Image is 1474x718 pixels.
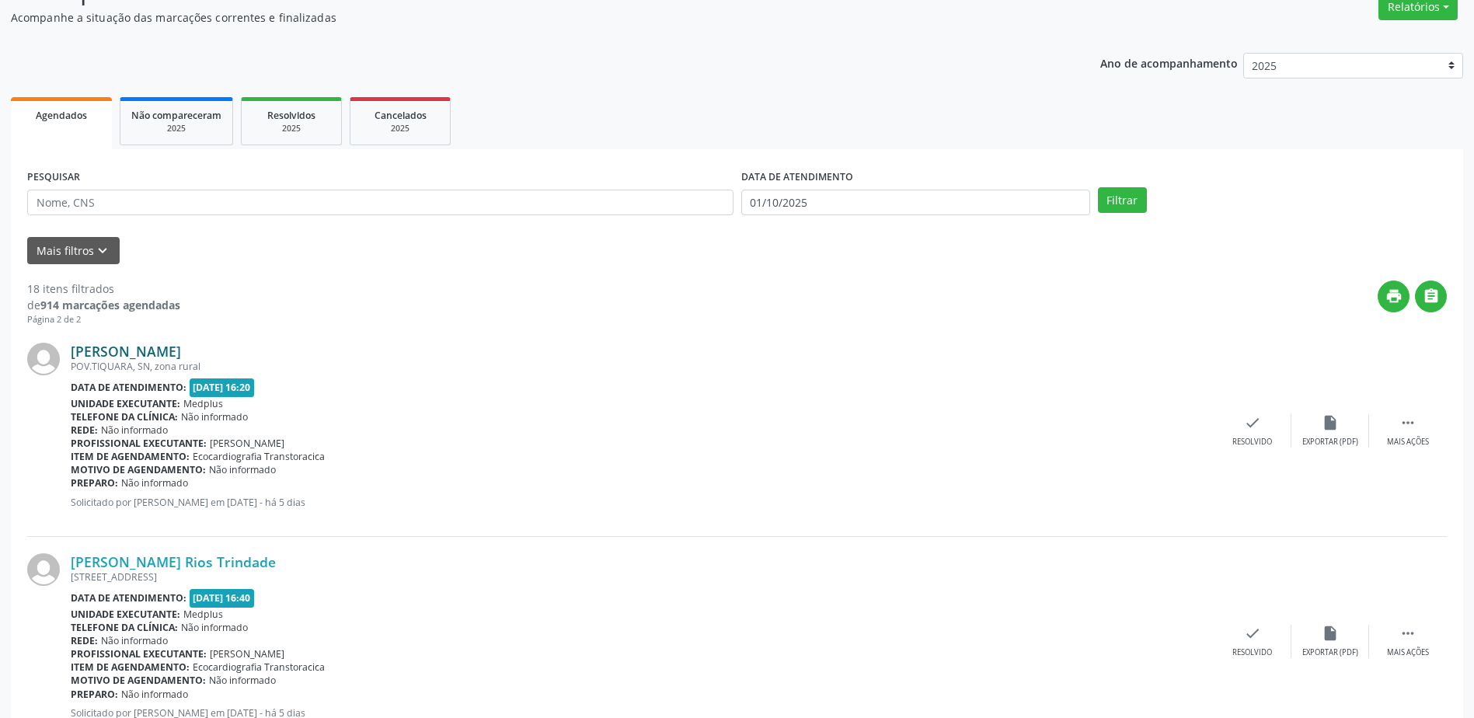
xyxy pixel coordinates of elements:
[71,397,180,410] b: Unidade executante:
[741,166,853,190] label: DATA DE ATENDIMENTO
[71,688,118,701] b: Preparo:
[1302,437,1358,448] div: Exportar (PDF)
[11,9,1027,26] p: Acompanhe a situação das marcações correntes e finalizadas
[71,647,207,660] b: Profissional executante:
[131,123,221,134] div: 2025
[71,570,1214,584] div: [STREET_ADDRESS]
[1232,437,1272,448] div: Resolvido
[1098,187,1147,214] button: Filtrar
[1423,288,1440,305] i: 
[71,553,276,570] a: [PERSON_NAME] Rios Trindade
[375,109,427,122] span: Cancelados
[71,674,206,687] b: Motivo de agendamento:
[1378,281,1410,312] button: print
[101,423,168,437] span: Não informado
[1399,625,1417,642] i: 
[40,298,180,312] strong: 914 marcações agendadas
[253,123,330,134] div: 2025
[741,190,1090,216] input: Selecione um intervalo
[1322,414,1339,431] i: insert_drive_file
[361,123,439,134] div: 2025
[71,463,206,476] b: Motivo de agendamento:
[1385,288,1403,305] i: print
[1302,647,1358,658] div: Exportar (PDF)
[181,621,248,634] span: Não informado
[94,242,111,260] i: keyboard_arrow_down
[1322,625,1339,642] i: insert_drive_file
[183,608,223,621] span: Medplus
[210,647,284,660] span: [PERSON_NAME]
[71,496,1214,509] p: Solicitado por [PERSON_NAME] em [DATE] - há 5 dias
[1244,625,1261,642] i: check
[210,437,284,450] span: [PERSON_NAME]
[183,397,223,410] span: Medplus
[193,450,325,463] span: Ecocardiografia Transtoracica
[71,608,180,621] b: Unidade executante:
[209,463,276,476] span: Não informado
[121,688,188,701] span: Não informado
[27,343,60,375] img: img
[71,343,181,360] a: [PERSON_NAME]
[71,476,118,490] b: Preparo:
[71,634,98,647] b: Rede:
[71,450,190,463] b: Item de agendamento:
[27,190,734,216] input: Nome, CNS
[27,313,180,326] div: Página 2 de 2
[1100,53,1238,72] p: Ano de acompanhamento
[190,378,255,396] span: [DATE] 16:20
[71,423,98,437] b: Rede:
[71,437,207,450] b: Profissional executante:
[1232,647,1272,658] div: Resolvido
[1244,414,1261,431] i: check
[27,297,180,313] div: de
[121,476,188,490] span: Não informado
[71,360,1214,373] div: POV.TIQUARA, SN, zona rural
[1387,647,1429,658] div: Mais ações
[190,589,255,607] span: [DATE] 16:40
[36,109,87,122] span: Agendados
[101,634,168,647] span: Não informado
[71,410,178,423] b: Telefone da clínica:
[27,237,120,264] button: Mais filtroskeyboard_arrow_down
[71,660,190,674] b: Item de agendamento:
[1415,281,1447,312] button: 
[1399,414,1417,431] i: 
[131,109,221,122] span: Não compareceram
[209,674,276,687] span: Não informado
[71,621,178,634] b: Telefone da clínica:
[1387,437,1429,448] div: Mais ações
[71,381,186,394] b: Data de atendimento:
[27,166,80,190] label: PESQUISAR
[181,410,248,423] span: Não informado
[71,591,186,605] b: Data de atendimento:
[267,109,315,122] span: Resolvidos
[27,281,180,297] div: 18 itens filtrados
[27,553,60,586] img: img
[193,660,325,674] span: Ecocardiografia Transtoracica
